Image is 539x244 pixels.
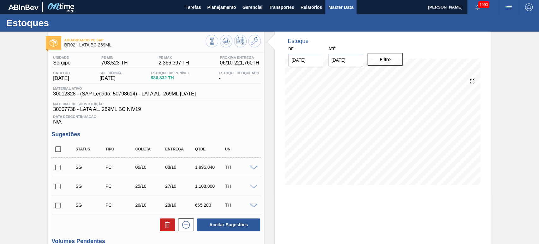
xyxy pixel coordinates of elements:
div: 28/10/2025 [164,203,196,208]
span: Gerencial [243,3,263,11]
label: De [288,47,294,51]
button: Filtro [368,53,403,66]
span: 986,832 TH [151,76,189,80]
img: userActions [505,3,512,11]
span: Planejamento [207,3,236,11]
div: Qtde [194,147,226,151]
div: Sugestão Criada [74,184,107,189]
span: 06/10 - 221,760 TH [220,60,259,66]
div: Entrega [164,147,196,151]
div: Pedido de Compra [104,184,137,189]
span: Sergipe [53,60,70,66]
div: Tipo [104,147,137,151]
div: 1.995,840 [194,165,226,170]
span: 1990 [478,1,489,8]
span: Unidade [53,56,70,59]
span: Data Descontinuação [53,115,259,119]
span: 703,523 TH [101,60,128,66]
div: Estoque [288,38,308,45]
button: Programar Estoque [234,35,247,47]
img: TNhmsLtSVTkK8tSr43FrP2fwEKptu5GPRR3wAAAABJRU5ErkJggg== [8,4,39,10]
span: PE MIN [101,56,128,59]
input: dd/mm/yyyy [288,54,323,66]
span: Material de Substituição [53,102,259,106]
span: Data out [53,71,70,75]
span: PE MAX [159,56,189,59]
button: Notificações [467,3,488,12]
div: - [217,71,261,81]
div: Sugestão Criada [74,203,107,208]
span: Aguardando PC SAP [64,38,206,42]
span: [DATE] [99,76,122,81]
div: 665,280 [194,203,226,208]
span: 30012328 - (SAP Legado: 50798614) - LATA AL. 269ML [DATE] [53,91,196,97]
div: TH [223,184,256,189]
div: Status [74,147,107,151]
span: 30007738 - LATA AL. 269ML BC NIV19 [53,107,259,112]
div: 27/10/2025 [164,184,196,189]
img: Ícone [50,39,57,47]
div: 26/10/2025 [134,203,166,208]
div: Sugestão Criada [74,165,107,170]
div: Pedido de Compra [104,165,137,170]
h1: Estoques [6,19,118,27]
div: Excluir Sugestões [157,218,175,231]
button: Ir ao Master Data / Geral [248,35,261,47]
label: Até [328,47,336,51]
h3: Sugestões [51,131,261,138]
span: [DATE] [53,76,70,81]
span: Material ativo [53,87,196,90]
div: 08/10/2025 [164,165,196,170]
div: UN [223,147,256,151]
span: Próxima Entrega [220,56,259,59]
button: Atualizar Gráfico [220,35,232,47]
div: Coleta [134,147,166,151]
span: Relatórios [300,3,322,11]
button: Visão Geral dos Estoques [206,35,218,47]
span: 2.366,397 TH [159,60,189,66]
div: 1.108,800 [194,184,226,189]
span: Master Data [328,3,353,11]
span: Suficiência [99,71,122,75]
div: Pedido de Compra [104,203,137,208]
span: BR02 - LATA BC 269ML [64,43,206,47]
img: Logout [525,3,533,11]
div: 25/10/2025 [134,184,166,189]
div: 06/10/2025 [134,165,166,170]
span: Tarefas [186,3,201,11]
span: Transportes [269,3,294,11]
span: Estoque Disponível [151,71,189,75]
span: Estoque Bloqueado [219,71,259,75]
button: Aceitar Sugestões [197,218,260,231]
div: TH [223,203,256,208]
div: Aceitar Sugestões [194,218,261,232]
div: TH [223,165,256,170]
input: dd/mm/yyyy [328,54,363,66]
div: N/A [51,112,261,125]
div: Nova sugestão [175,218,194,231]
